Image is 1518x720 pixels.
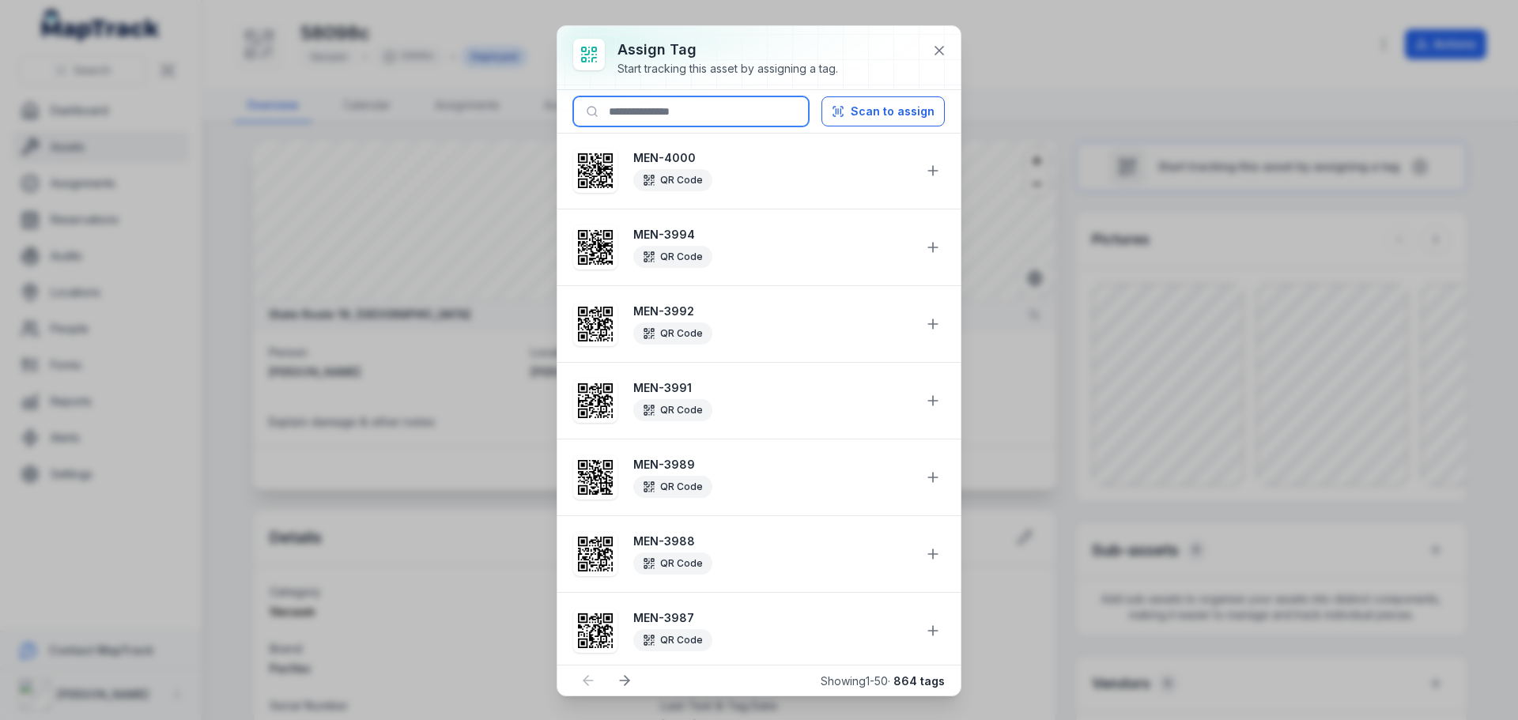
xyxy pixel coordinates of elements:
[633,629,712,651] div: QR Code
[633,457,912,473] strong: MEN-3989
[617,61,838,77] div: Start tracking this asset by assigning a tag.
[633,533,912,549] strong: MEN-3988
[633,552,712,575] div: QR Code
[633,150,912,166] strong: MEN-4000
[633,399,712,421] div: QR Code
[633,169,712,191] div: QR Code
[633,476,712,498] div: QR Code
[821,674,945,688] span: Showing 1 - 50 ·
[633,246,712,268] div: QR Code
[893,674,945,688] strong: 864 tags
[633,380,912,396] strong: MEN-3991
[633,303,912,319] strong: MEN-3992
[633,227,912,243] strong: MEN-3994
[633,322,712,345] div: QR Code
[633,610,912,626] strong: MEN-3987
[617,39,838,61] h3: Assign tag
[821,96,945,126] button: Scan to assign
